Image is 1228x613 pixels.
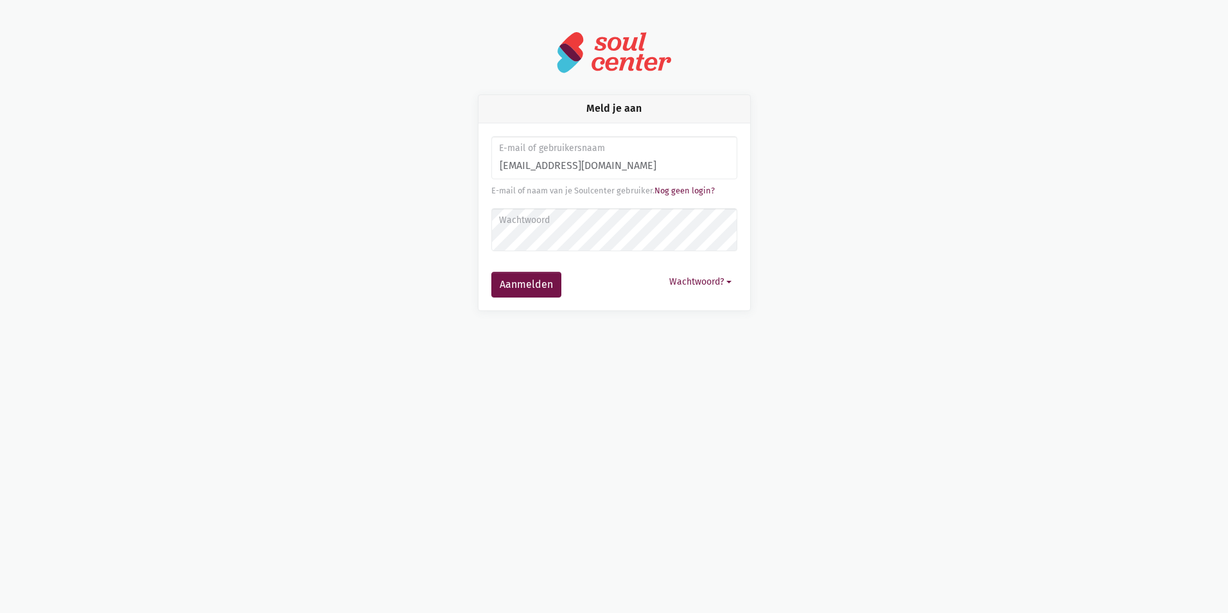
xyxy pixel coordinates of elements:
[499,141,728,155] label: E-mail of gebruikersnaam
[478,95,750,123] div: Meld je aan
[491,184,737,197] div: E-mail of naam van je Soulcenter gebruiker.
[499,213,728,227] label: Wachtwoord
[663,272,737,292] button: Wachtwoord?
[491,136,737,298] form: Aanmelden
[491,272,561,298] button: Aanmelden
[654,186,715,195] a: Nog geen login?
[556,31,672,74] img: logo-soulcenter-full.svg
